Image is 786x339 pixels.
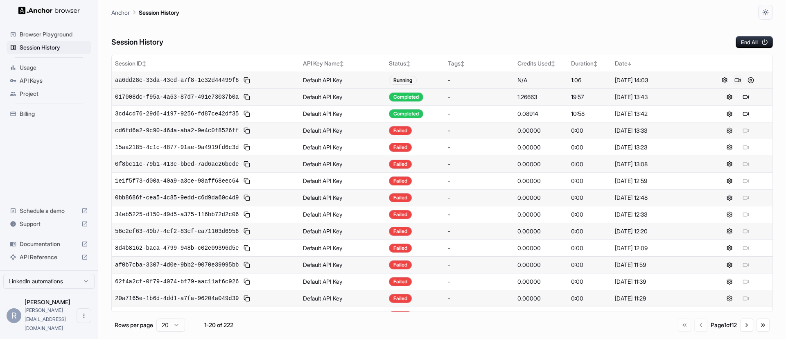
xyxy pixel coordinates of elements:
td: Default API Key [300,122,386,139]
td: Default API Key [300,72,386,88]
div: [DATE] 12:33 [615,210,700,219]
div: Failed [389,227,412,236]
div: [DATE] 13:43 [615,93,700,101]
span: 34eb5225-d150-49d5-a375-116bb72d2c06 [115,210,239,219]
div: Failed [389,277,412,286]
button: Open menu [77,308,91,323]
div: 0:00 [571,177,608,185]
div: N/A [517,76,565,84]
div: [DATE] 12:48 [615,194,700,202]
div: [DATE] 11:29 [615,294,700,303]
div: 0:00 [571,311,608,319]
div: 10:58 [571,110,608,118]
span: 20a7165e-1b6d-4dd1-a7fa-96204a049d39 [115,294,239,303]
div: Billing [7,107,91,120]
div: API Reference [7,251,91,264]
span: API Keys [20,77,88,85]
div: 0:00 [571,244,608,252]
div: 0.08914 [517,110,565,118]
span: 15aa2185-4c1c-4877-91ae-9a4919fd6c3d [115,143,239,151]
div: - [448,177,511,185]
div: 0.00000 [517,160,565,168]
div: 0.00000 [517,311,565,319]
span: ↕ [340,61,344,67]
div: [DATE] 13:08 [615,160,700,168]
span: 017008dc-f95a-4a63-87d7-491e73037b0a [115,93,239,101]
td: Default API Key [300,206,386,223]
div: Failed [389,160,412,169]
div: - [448,294,511,303]
span: ↕ [594,61,598,67]
span: Support [20,220,78,228]
div: - [448,143,511,151]
div: Failed [389,126,412,135]
div: - [448,278,511,286]
div: Failed [389,210,412,219]
div: Documentation [7,237,91,251]
div: [DATE] 13:33 [615,127,700,135]
div: Session ID [115,59,296,68]
div: - [448,194,511,202]
div: 0:00 [571,210,608,219]
div: Failed [389,244,412,253]
div: Session History [7,41,91,54]
div: Completed [389,93,423,102]
div: 1-20 of 222 [198,321,239,329]
div: Schedule a demo [7,204,91,217]
div: Project [7,87,91,100]
span: 0f8bc11c-79b1-413c-bbed-7ad6ac26bcde [115,160,239,168]
div: 0:00 [571,143,608,151]
span: 56c2ef63-49b7-4cf2-83cf-ea71103d6956 [115,227,239,235]
div: Running [389,76,417,85]
div: 0.00000 [517,210,565,219]
div: 0:00 [571,127,608,135]
div: - [448,210,511,219]
div: Duration [571,59,608,68]
div: Support [7,217,91,231]
div: [DATE] 14:03 [615,76,700,84]
div: Failed [389,311,412,320]
div: 0.00000 [517,227,565,235]
div: Failed [389,294,412,303]
div: - [448,160,511,168]
div: [DATE] 13:23 [615,143,700,151]
div: [DATE] 12:20 [615,227,700,235]
td: Default API Key [300,105,386,122]
div: 0:00 [571,278,608,286]
h6: Session History [111,36,163,48]
span: API Reference [20,253,78,261]
div: 0:00 [571,160,608,168]
div: - [448,76,511,84]
div: Failed [389,260,412,269]
div: 0.00000 [517,244,565,252]
span: aa6dd28c-33da-43cd-a7f8-1e32d44499f6 [115,76,239,84]
div: - [448,227,511,235]
div: Credits Used [517,59,565,68]
span: 3cd4cd76-29d6-4197-9256-fd87ce42df35 [115,110,239,118]
td: Default API Key [300,88,386,105]
span: 0bb8686f-cea5-4c85-9edd-c6d9da60c4d9 [115,194,239,202]
div: Usage [7,61,91,74]
div: - [448,127,511,135]
td: Default API Key [300,256,386,273]
span: 62f4a2cf-0f79-4074-bf79-aac11af6c926 [115,278,239,286]
td: Default API Key [300,156,386,172]
span: Project [20,90,88,98]
div: API Keys [7,74,91,87]
div: [DATE] 11:59 [615,261,700,269]
div: Browser Playground [7,28,91,41]
span: Billing [20,110,88,118]
div: Status [389,59,441,68]
td: Default API Key [300,189,386,206]
div: 0.00000 [517,194,565,202]
div: Failed [389,176,412,185]
div: Failed [389,143,412,152]
div: 0:00 [571,294,608,303]
div: Tags [448,59,511,68]
div: 19:57 [571,93,608,101]
div: 1:06 [571,76,608,84]
td: Default API Key [300,139,386,156]
div: 0.00000 [517,127,565,135]
div: - [448,311,511,319]
p: Anchor [111,8,130,17]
